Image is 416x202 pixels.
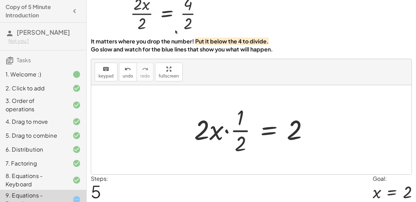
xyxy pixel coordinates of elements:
span: 5 [91,181,101,202]
span: fullscreen [159,74,179,79]
strong: It matters where you drop the number! [91,38,194,45]
i: keyboard [103,65,109,73]
span: [PERSON_NAME] [17,28,70,36]
button: fullscreen [155,63,183,81]
div: 1. Welcome :) [6,70,61,79]
i: Task finished and correct. [72,118,81,126]
i: Task finished. [72,70,81,79]
i: redo [142,65,148,73]
strong: Put it below the 4 to divide. [195,38,269,45]
div: Not you? [8,38,81,45]
div: 5. Drag to combine [6,131,61,140]
span: keypad [98,74,114,79]
span: Tasks [17,56,31,64]
button: undoundo [119,63,137,81]
div: 3. Order of operations [6,97,61,113]
div: 2. Click to add [6,84,61,92]
span: undo [123,74,133,79]
div: 6. Distribution [6,145,61,154]
div: 8. Equations - Keyboard [6,172,61,188]
i: Task finished and correct. [72,176,81,184]
i: Task finished and correct. [72,101,81,109]
i: Task finished and correct. [72,145,81,154]
i: Task finished and correct. [72,131,81,140]
label: Steps: [91,175,108,182]
div: 7. Factoring [6,159,61,168]
button: keyboardkeypad [95,63,118,81]
div: 4. Drag to move [6,118,61,126]
i: Task finished and correct. [72,84,81,92]
span: redo [140,74,150,79]
button: redoredo [137,63,154,81]
div: Goal: [373,175,412,183]
h4: Copy of 5 Minute Introduction [6,3,68,19]
strong: Go slow and watch for the blue lines that show you what will happen. [91,46,273,53]
i: undo [124,65,131,73]
i: Task finished and correct. [72,159,81,168]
